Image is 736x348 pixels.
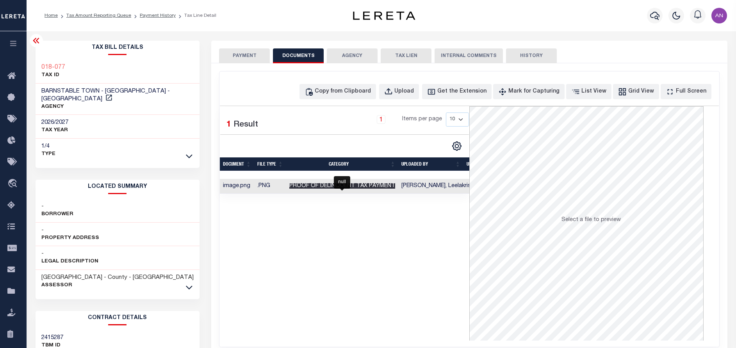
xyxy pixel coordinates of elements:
a: Tax Amount Reporting Queue [66,13,131,18]
p: AGENCY [41,103,194,111]
h2: CONTRACT details [36,311,200,325]
button: AGENCY [327,48,378,63]
button: Copy from Clipboard [299,84,376,99]
a: Payment History [140,13,176,18]
a: 018-077 [41,64,65,71]
p: TAX YEAR [41,127,68,134]
th: Document: activate to sort column ascending [220,157,254,171]
div: Full Screen [676,87,706,96]
span: Items per page [402,115,442,124]
span: 1 [226,121,231,129]
button: HISTORY [506,48,557,63]
h3: - [41,203,73,211]
button: Grid View [613,84,659,99]
button: Mark for Capturing [493,84,565,99]
img: svg+xml;base64,PHN2ZyB4bWxucz0iaHR0cDovL3d3dy53My5vcmcvMjAwMC9zdmciIHBvaW50ZXItZXZlbnRzPSJub25lIi... [711,8,727,23]
img: logo-dark.svg [353,11,415,20]
a: 1 [377,115,385,124]
i: travel_explore [7,179,20,189]
p: Property Address [41,234,99,242]
p: Type [41,150,55,158]
h2: LOCATED SUMMARY [36,180,200,194]
th: FILE TYPE: activate to sort column ascending [254,157,286,171]
div: Upload [394,87,414,96]
th: UPLOADED BY: activate to sort column ascending [398,157,463,171]
td: image.png [220,179,254,194]
th: CATEGORY: activate to sort column ascending [286,157,398,171]
button: Full Screen [661,84,711,99]
h3: 2415287 [41,334,63,342]
button: List View [566,84,611,99]
li: Tax Line Detail [176,12,216,19]
span: Proof of Delinquent Tax Payment [289,183,395,189]
p: Legal Description [41,258,98,266]
button: TAX LIEN [381,48,431,63]
h2: Tax Bill Details [36,41,200,55]
h3: 2026/2027 [41,119,68,127]
h3: - [41,227,99,234]
button: DOCUMENTS [273,48,324,63]
p: TAX ID [41,71,65,79]
td: [PERSON_NAME], Leelakrishna [398,179,483,194]
h3: [GEOGRAPHIC_DATA] - County - [GEOGRAPHIC_DATA] [41,274,194,282]
button: Get the Extension [422,84,492,99]
div: null [334,176,350,189]
h3: - [41,250,98,258]
span: BARNSTABLE TOWN - [GEOGRAPHIC_DATA] - [GEOGRAPHIC_DATA] [41,88,170,102]
div: Mark for Capturing [508,87,560,96]
h3: 1/4 [41,143,55,150]
div: List View [581,87,606,96]
span: Select a file to preview [561,217,621,223]
td: .PNG [254,179,286,194]
label: Result [233,119,258,131]
button: Upload [379,84,419,99]
div: Grid View [628,87,654,96]
button: INTERNAL COMMENTS [435,48,503,63]
p: Assessor [41,282,194,289]
button: PAYMENT [219,48,270,63]
div: Get the Extension [437,87,487,96]
th: UPLOADED ON: activate to sort column ascending [463,157,504,171]
div: Copy from Clipboard [315,87,371,96]
p: Borrower [41,211,73,218]
a: Home [45,13,58,18]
